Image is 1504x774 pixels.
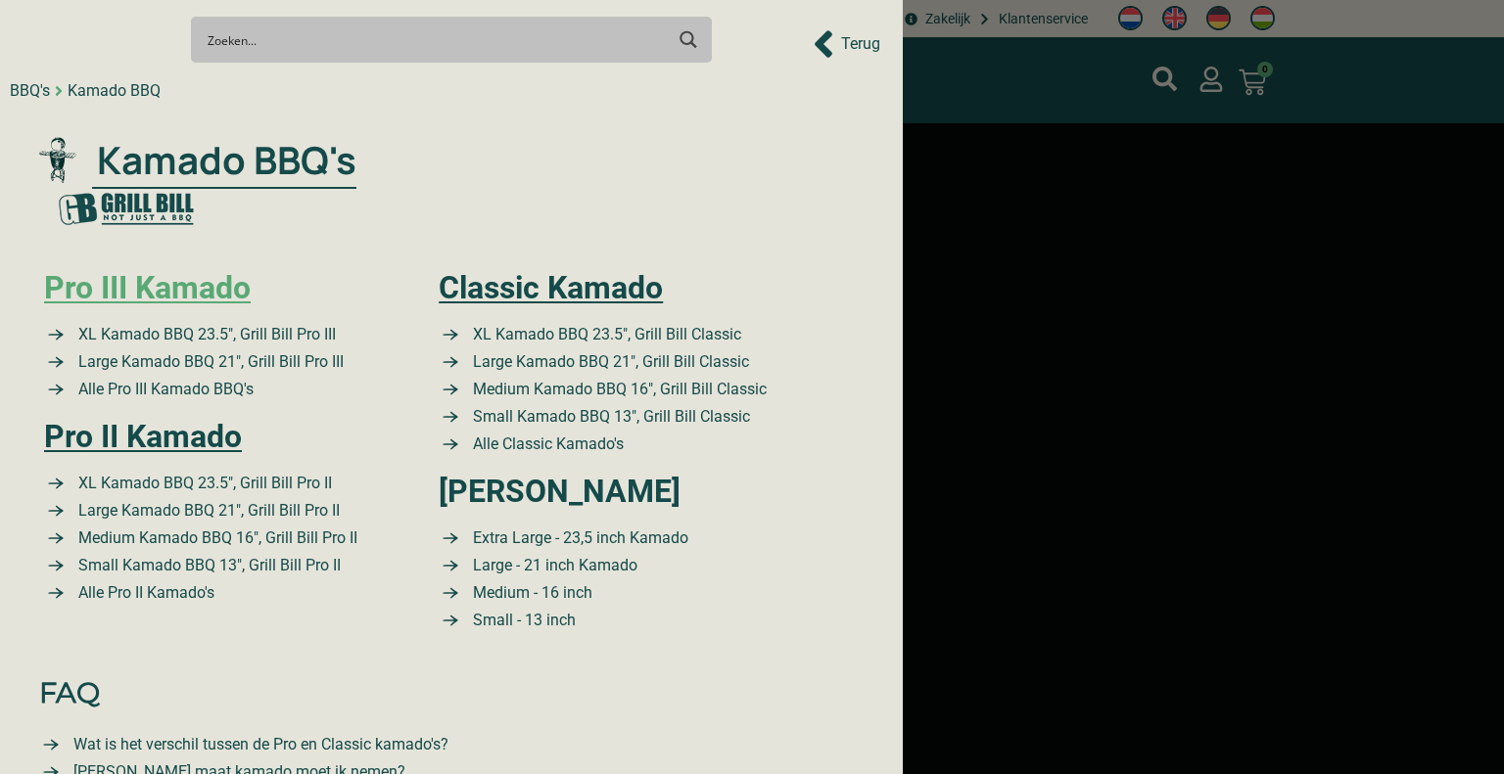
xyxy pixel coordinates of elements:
span: Alle Pro II Kamado's [73,581,214,605]
span: Medium Kamado BBQ 16″, Grill Bill Classic [468,378,767,401]
a: Classic Kamado [439,269,663,306]
a: Pro II Kamado [44,418,242,455]
a: Large Kamado BBQ 21″ Grill Bill Classic [439,350,794,374]
span: Extra Large - 23,5 inch Kamado [468,526,688,550]
input: Search input [208,22,663,58]
a: XL Kamado BBQ 23.5″ Grill Bill Pro II [44,526,399,550]
button: Search magnifier button [672,23,706,57]
a: Alle BBQ's [44,378,399,401]
span: Medium Kamado BBQ 16″, Grill Bill Pro II [73,526,357,550]
a: Large kamado [439,554,794,577]
span: Small - 13 inch [468,609,576,632]
a: Alle Pro II Kamado's [44,581,399,605]
a: XL Kamado BBQ 23.5″ Grill Bill Pro II [44,499,399,523]
span: Large Kamado BBQ 21″, Grill Bill Pro III [73,350,344,374]
a: XL Kamado BBQ 23.5″ [439,323,794,346]
span: FAQ [39,671,100,713]
span: XL Kamado BBQ 23.5″, Grill Bill Pro III [73,323,336,346]
span: XL Kamado BBQ 23.5″, Grill Bill Pro II [73,472,332,495]
div: Kamado BBQ [68,79,161,103]
a: Small Kamado BBQ 13″ [439,433,794,456]
div: BBQ's [10,79,50,103]
span: Small Kamado BBQ 13″, Grill Bill Pro II [73,554,341,577]
a: Large Kamado BBQ 21″ Grill Bill Pro III [44,350,399,374]
span: Kamado BBQ's [92,132,356,189]
span: Large Kamado BBQ 21″, Grill Bill Classic [468,350,749,374]
span: Small Kamado BBQ 13″, Grill Bill Classic [468,405,750,429]
span: Medium - 16 inch [468,581,592,605]
span: Large - 21 inch Kamado [468,554,637,577]
a: Medium Kamado BBQ 16″ [439,378,794,401]
span: Wat is het verschil tussen de Pro en Classic kamado's? [69,733,448,756]
a: Medium kamado [439,581,794,605]
span: Large Kamado BBQ 21″, Grill Bill Pro II [73,499,340,523]
a: FAQ [39,671,893,713]
span: Alle Pro III Kamado BBQ's [73,378,254,401]
a: Verschil Pro Classic kamado [39,733,893,756]
a: Small Kamado BBQ 13″ Grill Bill Pro II [44,554,399,577]
a: Pro III Kamado [44,269,251,306]
a: Small kamado [439,609,794,632]
a: XL Kamado BBQ 23.5″ Grill Bill Pro III [44,323,399,346]
span: XL Kamado BBQ 23.5″, Grill Bill Classic [468,323,741,346]
a: XL Kamado BBQ 23.5″ Grill Bill Pro II [44,472,399,495]
a: Small Kamado BBQ 13″ [439,405,794,429]
a: Kamado BBQ's [34,132,869,189]
a: Extra Large kamado [439,526,794,550]
h2: [PERSON_NAME] [439,476,794,507]
img: Grill Bill gr [53,187,200,229]
span: Alle Classic Kamado's [468,433,624,456]
form: Search form [211,23,667,57]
